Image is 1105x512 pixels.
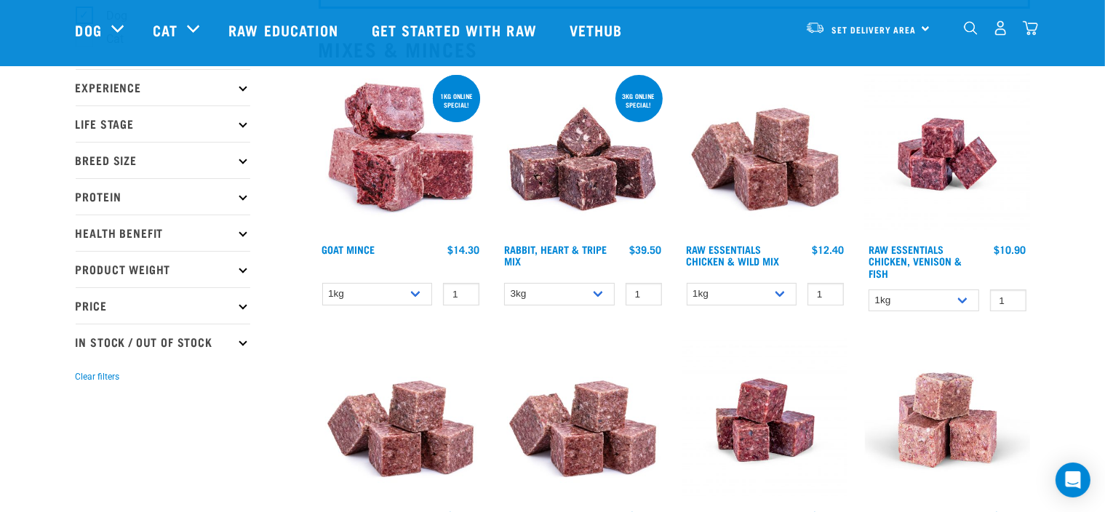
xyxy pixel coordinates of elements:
img: ?1041 RE Lamb Mix 01 [500,337,666,503]
a: Raw Education [214,1,356,59]
p: In Stock / Out Of Stock [76,324,250,360]
p: Product Weight [76,251,250,287]
a: Vethub [555,1,641,59]
div: $12.40 [812,244,844,255]
img: 1077 Wild Goat Mince 01 [319,72,484,237]
div: $10.90 [994,244,1026,255]
a: Raw Essentials Chicken, Venison & Fish [869,247,962,275]
img: Chicken Venison mix 1655 [865,72,1030,237]
div: 1kg online special! [433,85,480,116]
a: Get started with Raw [357,1,555,59]
img: ?1041 RE Lamb Mix 01 [319,337,484,503]
img: Venison Egg 1616 [683,337,848,503]
input: 1 [807,283,844,305]
a: Goat Mince [322,247,375,252]
a: Raw Essentials Chicken & Wild Mix [687,247,780,263]
input: 1 [443,283,479,305]
img: home-icon-1@2x.png [964,21,978,35]
button: Clear filters [76,370,120,383]
div: $14.30 [447,244,479,255]
a: Dog [76,19,102,41]
div: 3kg online special! [615,85,663,116]
img: van-moving.png [805,21,825,34]
input: 1 [990,289,1026,312]
div: $39.50 [630,244,662,255]
img: 1175 Rabbit Heart Tripe Mix 01 [500,72,666,237]
a: Cat [153,19,177,41]
a: Rabbit, Heart & Tripe Mix [504,247,607,263]
p: Price [76,287,250,324]
p: Experience [76,69,250,105]
img: user.png [993,20,1008,36]
div: Open Intercom Messenger [1056,463,1090,497]
img: Goat M Ix 38448 [865,337,1030,503]
span: Set Delivery Area [832,27,917,32]
p: Life Stage [76,105,250,142]
img: home-icon@2x.png [1023,20,1038,36]
p: Health Benefit [76,215,250,251]
p: Breed Size [76,142,250,178]
img: Pile Of Cubed Chicken Wild Meat Mix [683,72,848,237]
input: 1 [626,283,662,305]
p: Protein [76,178,250,215]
